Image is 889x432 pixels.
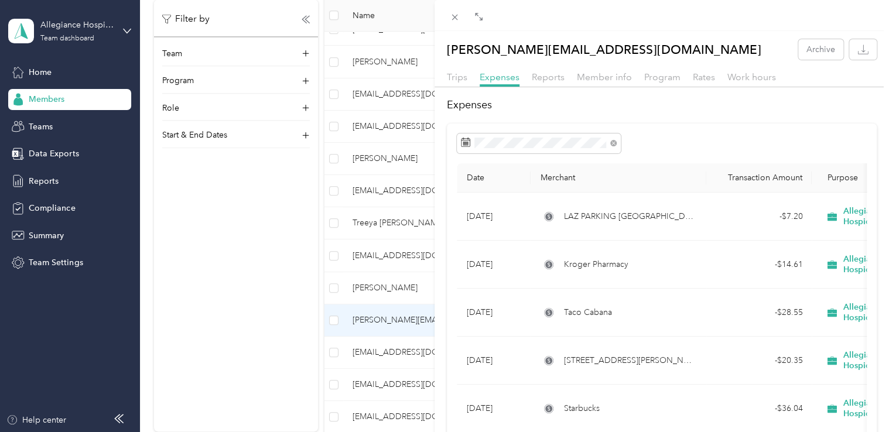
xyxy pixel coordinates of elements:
span: [STREET_ADDRESS][PERSON_NAME] [564,354,697,367]
span: Taco Cabana [564,306,612,319]
span: Work hours [727,71,776,83]
span: Trips [447,71,467,83]
td: [DATE] [457,193,531,241]
span: Member info [577,71,632,83]
iframe: Everlance-gr Chat Button Frame [823,366,889,432]
button: Archive [798,39,843,60]
span: Program [644,71,681,83]
h2: Expenses [447,97,877,113]
span: Starbucks [564,402,600,415]
td: [DATE] [457,337,531,385]
th: Transaction Amount [706,163,812,193]
div: - $28.55 [716,306,802,319]
th: Merchant [531,163,706,193]
span: Rates [693,71,715,83]
div: - $7.20 [716,210,802,223]
span: LAZ PARKING [GEOGRAPHIC_DATA] [564,210,697,223]
span: Kroger Pharmacy [564,258,628,271]
td: [DATE] [457,241,531,289]
div: - $36.04 [716,402,802,415]
div: - $20.35 [716,354,802,367]
th: Date [457,163,531,193]
p: [PERSON_NAME][EMAIL_ADDRESS][DOMAIN_NAME] [447,39,761,60]
span: Reports [532,71,565,83]
td: [DATE] [457,289,531,337]
span: Expenses [480,71,519,83]
div: - $14.61 [716,258,802,271]
span: Purpose [821,173,858,183]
